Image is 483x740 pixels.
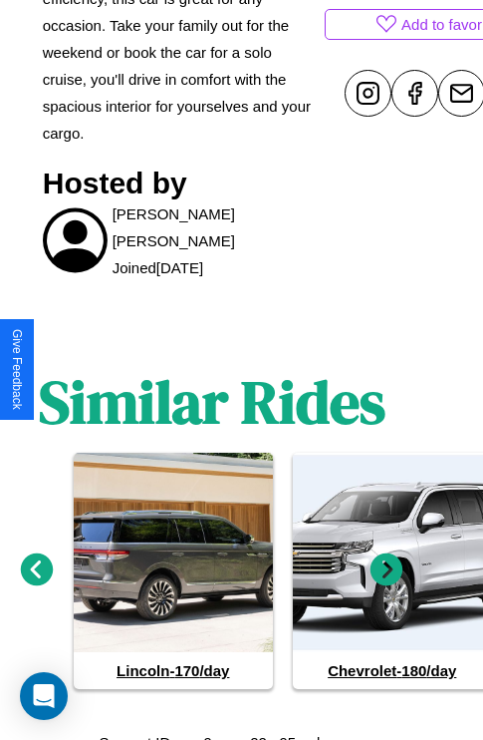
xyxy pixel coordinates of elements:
h1: Similar Rides [39,361,385,443]
h4: Lincoln - 170 /day [74,652,273,689]
div: Open Intercom Messenger [20,672,68,720]
h3: Hosted by [43,167,315,200]
a: Lincoln-170/day [74,453,273,689]
p: Joined [DATE] [113,254,203,281]
div: Give Feedback [10,329,24,410]
p: [PERSON_NAME] [PERSON_NAME] [113,200,316,254]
